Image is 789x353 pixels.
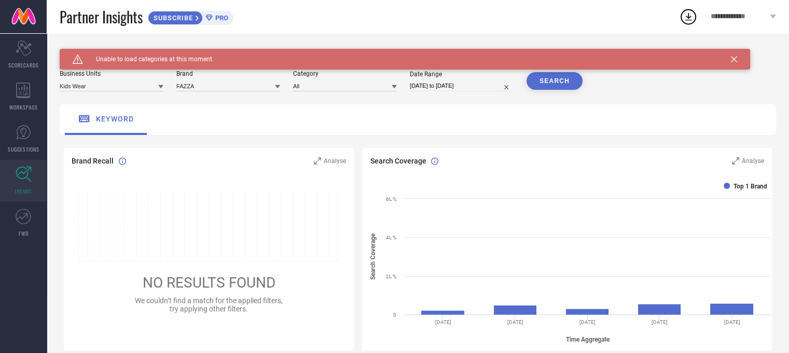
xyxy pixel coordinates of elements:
span: Unable to load categories at this moment. [83,56,214,63]
span: Analyse [324,157,346,165]
span: Brand Recall [72,157,114,165]
svg: Zoom [314,157,321,165]
span: keyword [96,115,134,123]
text: 4L % [386,235,396,240]
div: Open download list [679,7,698,26]
text: [DATE] [507,319,523,325]
text: Top 1 Brand [733,183,767,190]
div: Brand [176,70,280,77]
span: Search Coverage [370,157,426,165]
tspan: Search Coverage [369,233,377,280]
span: SUGGESTIONS [8,145,39,153]
span: Analyse [742,157,764,165]
span: TRENDS [15,187,32,195]
tspan: Time Aggregate [566,336,610,343]
text: 0 [393,312,396,318]
text: 6L % [386,196,396,202]
svg: Zoom [732,157,739,165]
span: We couldn’t find a match for the applied filters, try applying other filters. [135,296,283,313]
span: SUBSCRIBE [148,14,196,22]
div: Date Range [410,71,514,78]
span: WORKSPACE [9,103,38,111]
text: [DATE] [724,319,740,325]
span: SCORECARDS [8,61,39,69]
span: Partner Insights [60,6,143,28]
h1: TRENDS [60,49,90,57]
a: SUBSCRIBEPRO [148,8,233,25]
div: Category [293,70,397,77]
span: NO RESULTS FOUND [143,274,275,291]
text: [DATE] [579,319,596,325]
span: FWD [19,229,29,237]
text: [DATE] [652,319,668,325]
text: 2L % [386,274,396,279]
button: SEARCH [527,72,583,90]
span: PRO [213,14,228,22]
input: Select date range [410,80,514,91]
text: [DATE] [435,319,451,325]
div: Business Units [60,70,163,77]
